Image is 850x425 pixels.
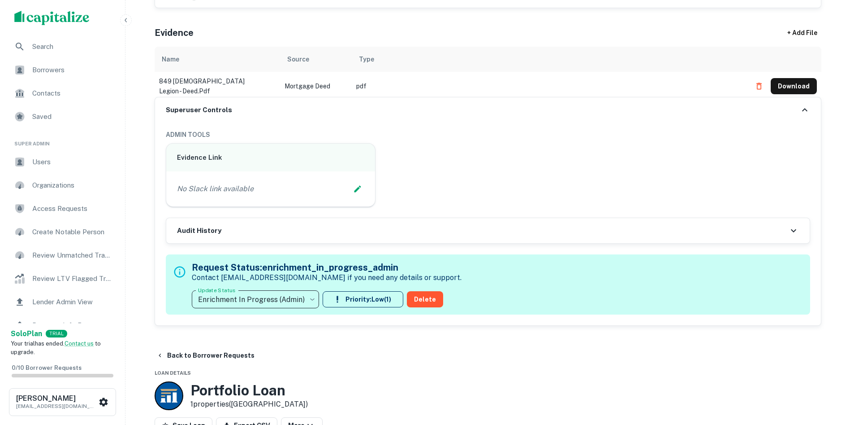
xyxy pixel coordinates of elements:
div: Name [162,54,179,65]
a: Saved [7,106,118,127]
a: Contacts [7,83,118,104]
span: Search [32,41,112,52]
div: + Add File [771,25,834,41]
button: Back to Borrower Requests [153,347,258,364]
td: pdf [352,72,746,101]
div: Source [287,54,309,65]
span: 0 / 10 Borrower Requests [12,364,82,371]
div: Enrichment In Progress (Admin) [192,287,319,312]
h3: Portfolio Loan [190,382,308,399]
h6: Evidence Link [177,153,365,163]
span: Your trial has ended. to upgrade. [11,340,101,356]
p: No Slack link available [177,184,254,194]
button: Edit Slack Link [351,182,364,196]
label: Update Status [198,286,235,294]
span: Borrower Info Requests [32,320,112,331]
span: Users [32,157,112,167]
span: Saved [32,111,112,122]
a: Organizations [7,175,118,196]
div: Type [359,54,374,65]
a: Borrower Info Requests [7,315,118,336]
span: Organizations [32,180,112,191]
button: Delete file [751,79,767,93]
span: Create Notable Person [32,227,112,237]
li: Super Admin [7,129,118,151]
a: Borrowers [7,59,118,81]
td: Mortgage Deed [280,72,352,101]
div: TRIAL [46,330,67,337]
button: Delete [407,291,443,307]
span: Review Unmatched Transactions [32,250,112,261]
span: Borrowers [32,65,112,75]
th: Type [352,47,746,72]
div: scrollable content [155,47,821,97]
th: Source [280,47,352,72]
th: Name [155,47,280,72]
p: 1 properties ([GEOGRAPHIC_DATA]) [190,399,308,410]
p: [EMAIL_ADDRESS][DOMAIN_NAME] [16,402,97,410]
a: Review LTV Flagged Transactions [7,268,118,289]
button: Download [771,78,817,94]
h6: Audit History [177,226,221,236]
h6: ADMIN TOOLS [166,130,810,140]
a: SoloPlan [11,329,42,339]
strong: Solo Plan [11,329,42,338]
img: capitalize-logo.png [14,11,90,25]
h5: Evidence [155,26,194,39]
span: Loan Details [155,370,191,376]
span: Access Requests [32,203,112,214]
button: Priority:Low(1) [323,291,403,307]
button: [PERSON_NAME][EMAIL_ADDRESS][DOMAIN_NAME] [9,388,116,416]
a: Access Requests [7,198,118,219]
a: Create Notable Person [7,221,118,243]
h6: Superuser Controls [166,105,232,115]
a: Contact us [65,340,94,347]
span: Contacts [32,88,112,99]
iframe: Chat Widget [805,353,850,396]
span: Review LTV Flagged Transactions [32,273,112,284]
p: Contact [EMAIL_ADDRESS][DOMAIN_NAME] if you need any details or support. [192,272,462,283]
a: Search [7,36,118,57]
td: 849 [DEMOGRAPHIC_DATA] legion - deed.pdf [155,72,280,101]
h6: [PERSON_NAME] [16,395,97,402]
span: Lender Admin View [32,297,112,307]
h5: Request Status: enrichment_in_progress_admin [192,261,462,274]
a: Users [7,151,118,173]
a: Review Unmatched Transactions [7,245,118,266]
a: Lender Admin View [7,291,118,313]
